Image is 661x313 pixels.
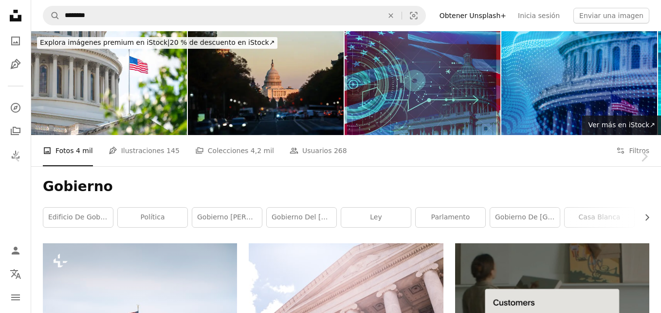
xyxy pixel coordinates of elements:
[345,31,500,135] img: Innovación Tecnológica Gubernamental
[37,37,277,49] div: 20 % de descuento en iStock ↗
[267,208,336,227] a: Gobierno del [GEOGRAPHIC_DATA]
[43,6,426,25] form: Encuentra imágenes en todo el sitio
[341,208,411,227] a: ley
[43,6,60,25] button: Buscar en Unsplash
[290,135,347,166] a: Usuarios 268
[627,110,661,203] a: Siguiente
[380,6,402,25] button: Borrar
[588,121,655,129] span: Ver más en iStock ↗
[249,304,443,313] a: Edificio de hormigón blanco bajo el cielo
[166,145,180,156] span: 145
[6,31,25,51] a: Fotos
[118,208,187,227] a: política
[402,6,425,25] button: Búsqueda visual
[334,145,347,156] span: 268
[582,116,661,135] a: Ver más en iStock↗
[195,135,274,166] a: Colecciones 4,2 mil
[6,98,25,117] a: Explorar
[416,208,485,227] a: parlamento
[109,135,180,166] a: Ilustraciones 145
[40,39,170,46] span: Explora imágenes premium en iStock |
[43,208,113,227] a: Edificio de Gobierno
[6,241,25,260] a: Iniciar sesión / Registrarse
[43,178,649,196] h1: Gobierno
[6,55,25,74] a: Ilustraciones
[31,31,283,55] a: Explora imágenes premium en iStock|20 % de descuento en iStock↗
[512,8,566,23] a: Inicia sesión
[31,31,187,135] img: Vista de cerca de la bandera estadounidense en el edificio del Capitolio de los EE. UU. en Washin...
[501,31,657,135] img: Tecnología de votación, datos de visualización de datos electorales
[490,208,560,227] a: Gobierno de [GEOGRAPHIC_DATA]
[188,31,344,135] img: Vista del edificio del Capitolio al fondo desde la Plaza de la Libertad, centrándose en el fondo
[6,288,25,307] button: Menú
[434,8,512,23] a: Obtener Unsplash+
[251,145,274,156] span: 4,2 mil
[616,135,649,166] button: Filtros
[192,208,262,227] a: Gobierno [PERSON_NAME][GEOGRAPHIC_DATA]
[6,264,25,284] button: Idioma
[638,208,649,227] button: desplazar lista a la derecha
[565,208,634,227] a: casa blanca
[573,8,649,23] button: Enviar una imagen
